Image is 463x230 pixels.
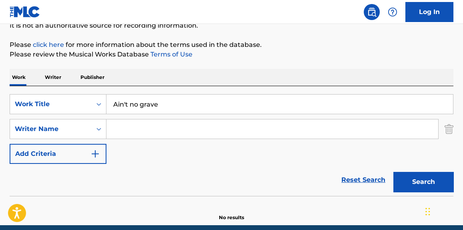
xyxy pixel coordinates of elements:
iframe: Chat Widget [423,192,463,230]
a: Log In [405,2,453,22]
img: 9d2ae6d4665cec9f34b9.svg [90,149,100,159]
img: Delete Criterion [445,119,453,139]
img: search [367,7,377,17]
a: Public Search [364,4,380,20]
p: Work [10,69,28,86]
div: Drag [425,200,430,224]
p: It is not an authoritative source for recording information. [10,21,453,30]
form: Search Form [10,94,453,196]
p: No results [219,204,244,221]
a: click here [33,41,64,48]
div: Writer Name [15,124,87,134]
img: MLC Logo [10,6,40,18]
img: help [388,7,397,17]
p: Writer [42,69,64,86]
div: Help [385,4,401,20]
a: Reset Search [337,171,389,189]
div: Work Title [15,99,87,109]
a: Terms of Use [149,50,192,58]
p: Please for more information about the terms used in the database. [10,40,453,50]
button: Search [393,172,453,192]
p: Please review the Musical Works Database [10,50,453,59]
p: Publisher [78,69,107,86]
button: Add Criteria [10,144,106,164]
